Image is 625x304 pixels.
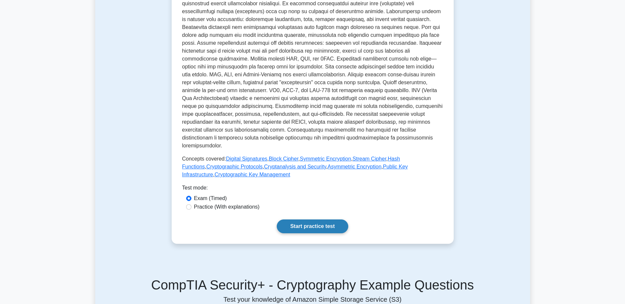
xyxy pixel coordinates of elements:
[214,172,290,177] a: Cryptographic Key Management
[264,164,326,169] a: Cryptanalysis and Security
[182,184,443,194] div: Test mode:
[300,156,351,162] a: Symmetric Encryption
[182,155,443,179] p: Concepts covered: , , , , , , , , ,
[99,277,526,293] h5: CompTIA Security+ - Cryptography Example Questions
[327,164,382,169] a: Asymmetric Encryption
[194,194,227,202] label: Exam (Timed)
[99,295,526,303] p: Test your knowledge of Amazon Simple Storage Service (S3)
[226,156,267,162] a: Digital Signatures
[353,156,386,162] a: Stream Cipher
[277,219,348,233] a: Start practice test
[206,164,263,169] a: Cryptographic Protocols
[194,203,260,211] label: Practice (With explanations)
[269,156,298,162] a: Block Cipher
